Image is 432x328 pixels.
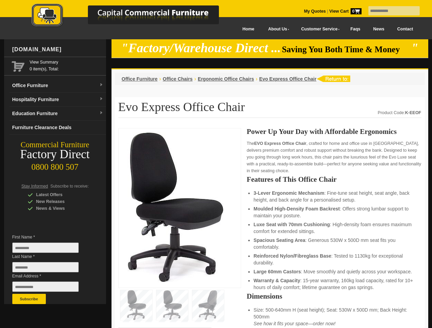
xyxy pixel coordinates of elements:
span: Saving You Both Time & Money [282,45,410,54]
a: Education Furnituredropdown [10,107,106,121]
strong: EVO Express Office Chair [254,141,306,146]
a: Office Furnituredropdown [10,79,106,93]
li: : Tested to 1130kg for exceptional durability. [253,252,414,266]
span: Last Name * [12,253,89,260]
span: Stay Informed [22,184,48,189]
li: › [194,76,196,82]
input: First Name * [12,243,79,253]
li: : 15-year warranty, 160kg load capacity, rated for 10+ hours of daily comfort; lifetime guarantee... [253,277,414,291]
h2: Power Up Your Day with Affordable Ergonomics [247,128,421,135]
img: Capital Commercial Furniture Logo [13,3,252,28]
a: Faqs [344,22,367,37]
h2: Dimensions [247,293,421,300]
a: Contact [391,22,419,37]
img: dropdown [99,111,103,115]
strong: Luxe Seat with 70mm Cushioning [253,222,330,227]
li: › [159,76,161,82]
li: Size: 500-640mm H (seat height); Seat: 530W x 500D mm; Back Height: 500mm [253,306,414,327]
div: News & Views [28,205,93,212]
a: Capital Commercial Furniture Logo [13,3,252,30]
input: Last Name * [12,262,79,272]
img: Comfortable Evo Express Office Chair with 70mm high-density foam seat and large 60mm castors. [122,132,225,282]
a: Furniture Clearance Deals [10,121,106,135]
img: return to [316,76,350,82]
span: Email Address * [12,273,89,279]
a: Hospitality Furnituredropdown [10,93,106,107]
li: : High-density foam ensures maximum comfort for extended sittings. [253,221,414,235]
strong: 3-Lever Ergonomic Mechanism [253,190,324,196]
em: "Factory/Warehouse Direct ... [121,41,281,55]
div: Commercial Furniture [4,140,106,150]
a: Evo Express Office Chair [259,76,316,82]
span: 0 [351,8,362,14]
button: Subscribe [12,294,46,304]
div: Product Code: [378,109,421,116]
input: Email Address * [12,282,79,292]
li: : Offers strong lumbar support to maintain your posture. [253,205,414,219]
a: View Cart0 [328,9,361,14]
li: : Generous 530W x 500D mm seat fits you comfortably. [253,237,414,250]
a: View Summary [30,59,103,66]
strong: Warranty & Capacity [253,278,300,283]
a: News [367,22,391,37]
span: Subscribe to receive: [50,184,89,189]
strong: K-EEOF [405,110,421,115]
a: About Us [261,22,293,37]
div: New Releases [28,198,93,205]
a: Customer Service [293,22,344,37]
li: : Move smoothly and quietly across your workspace. [253,268,414,275]
div: [DOMAIN_NAME] [10,39,106,60]
div: Factory Direct [4,150,106,159]
em: " [411,41,418,55]
a: Office Furniture [122,76,158,82]
strong: Spacious Seating Area [253,237,305,243]
img: dropdown [99,97,103,101]
div: Latest Offers [28,191,93,198]
strong: Reinforced Nylon/Fibreglass Base [253,253,331,259]
li: › [256,76,257,82]
img: dropdown [99,83,103,87]
strong: Moulded High-Density Foam Backrest [253,206,340,211]
a: My Quotes [304,9,326,14]
em: See how it fits your space—order now! [253,321,336,326]
span: First Name * [12,234,89,241]
a: Office Chairs [163,76,193,82]
span: 0 item(s), Total: [30,59,103,71]
a: Ergonomic Office Chairs [198,76,254,82]
p: The , crafted for home and office use in [GEOGRAPHIC_DATA], delivers premium comfort and robust s... [247,140,421,174]
h1: Evo Express Office Chair [118,100,421,118]
div: 0800 800 507 [4,159,106,172]
strong: Large 60mm Castors [253,269,301,274]
li: : Fine-tune seat height, seat angle, back height, and back angle for a personalised setup. [253,190,414,203]
h2: Features of This Office Chair [247,176,421,183]
strong: View Cart [329,9,362,14]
